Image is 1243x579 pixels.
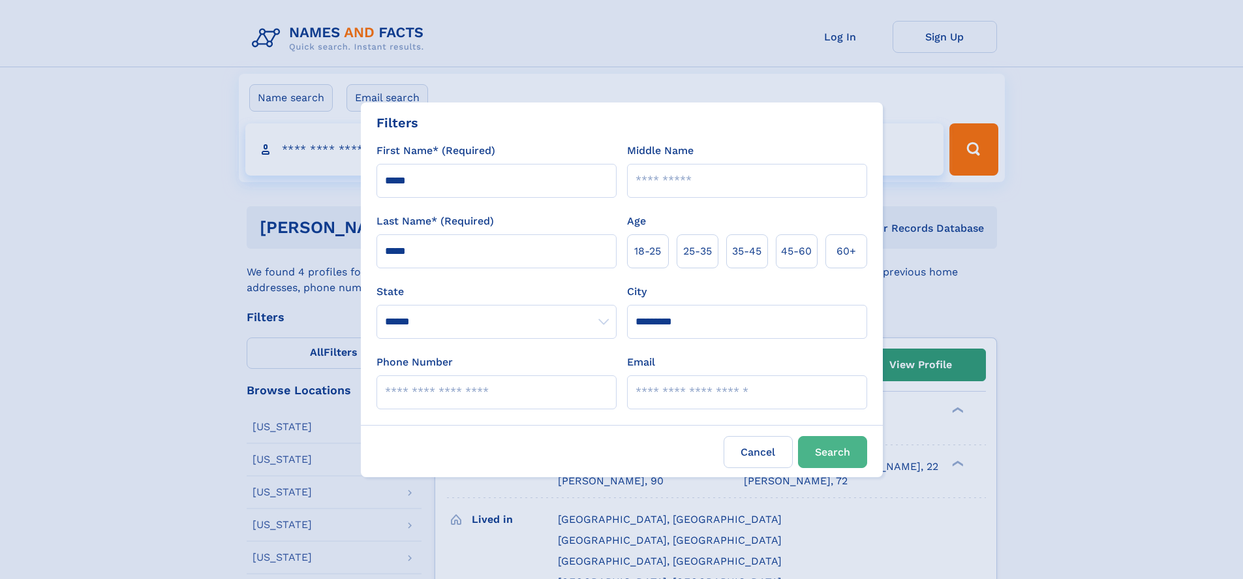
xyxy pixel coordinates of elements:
label: Middle Name [627,143,694,159]
span: 60+ [836,243,856,259]
label: State [376,284,617,300]
span: 18‑25 [634,243,661,259]
label: First Name* (Required) [376,143,495,159]
button: Search [798,436,867,468]
label: Phone Number [376,354,453,370]
label: City [627,284,647,300]
label: Cancel [724,436,793,468]
label: Age [627,213,646,229]
span: 45‑60 [781,243,812,259]
div: Filters [376,113,418,133]
label: Last Name* (Required) [376,213,494,229]
span: 25‑35 [683,243,712,259]
label: Email [627,354,655,370]
span: 35‑45 [732,243,761,259]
